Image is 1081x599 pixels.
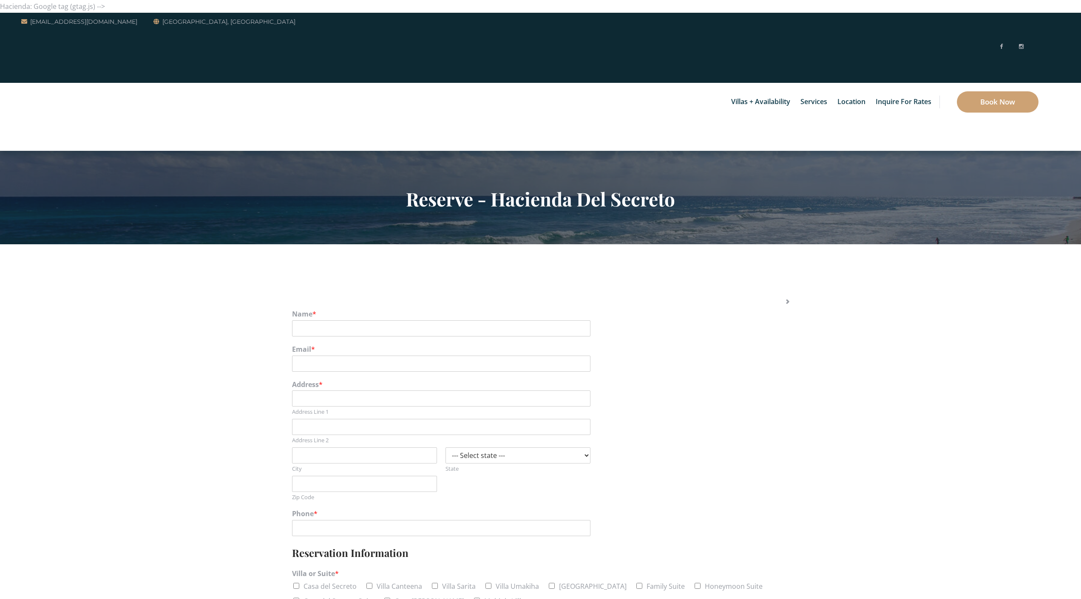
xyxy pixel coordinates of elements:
[559,582,627,591] label: [GEOGRAPHIC_DATA]
[292,408,590,415] label: Address Line 1
[21,85,62,149] img: Awesome Logo
[705,582,763,591] label: Honeymoon Suite
[292,494,437,501] label: Zip Code
[377,582,422,591] label: Villa Canteena
[292,188,789,210] h2: Reserve - Hacienda Del Secreto
[833,83,870,121] a: Location
[292,465,437,472] label: City
[292,345,789,354] label: Email
[292,569,789,578] label: Villa or Suite
[304,582,357,591] label: Casa del Secreto
[647,582,685,591] label: Family Suite
[871,83,936,121] a: Inquire for Rates
[153,17,295,27] a: [GEOGRAPHIC_DATA], [GEOGRAPHIC_DATA]
[442,582,476,591] label: Villa Sarita
[796,83,831,121] a: Services
[1032,15,1038,79] img: svg%3E
[21,17,137,27] a: [EMAIL_ADDRESS][DOMAIN_NAME]
[292,520,590,536] input: Phone
[292,380,789,389] label: Address
[727,83,794,121] a: Villas + Availability
[292,509,789,518] label: Phone
[292,310,789,319] label: Name
[292,545,789,561] h3: Reservation Information
[292,437,590,444] label: Address Line 2
[496,582,539,591] label: Villa Umakiha
[445,465,590,472] label: State
[957,91,1038,113] a: Book Now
